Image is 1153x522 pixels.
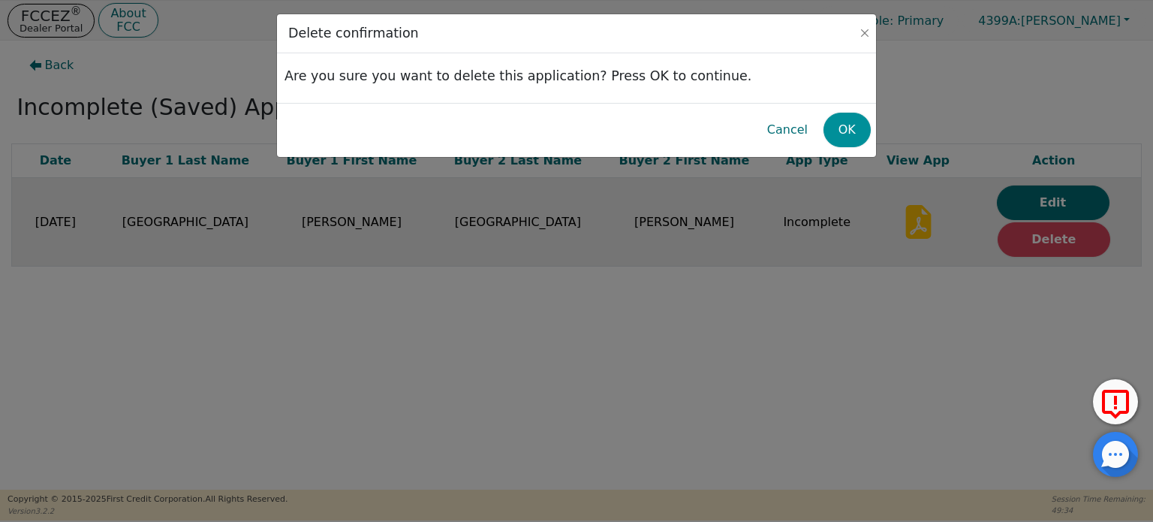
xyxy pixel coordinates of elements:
h3: Delete confirmation [284,22,423,45]
button: Report Error to FCC [1093,379,1138,424]
button: Close [857,26,872,41]
h3: Are you sure you want to delete this application? Press OK to continue. [284,61,869,92]
button: OK [823,113,871,147]
button: Cancel [755,113,820,147]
